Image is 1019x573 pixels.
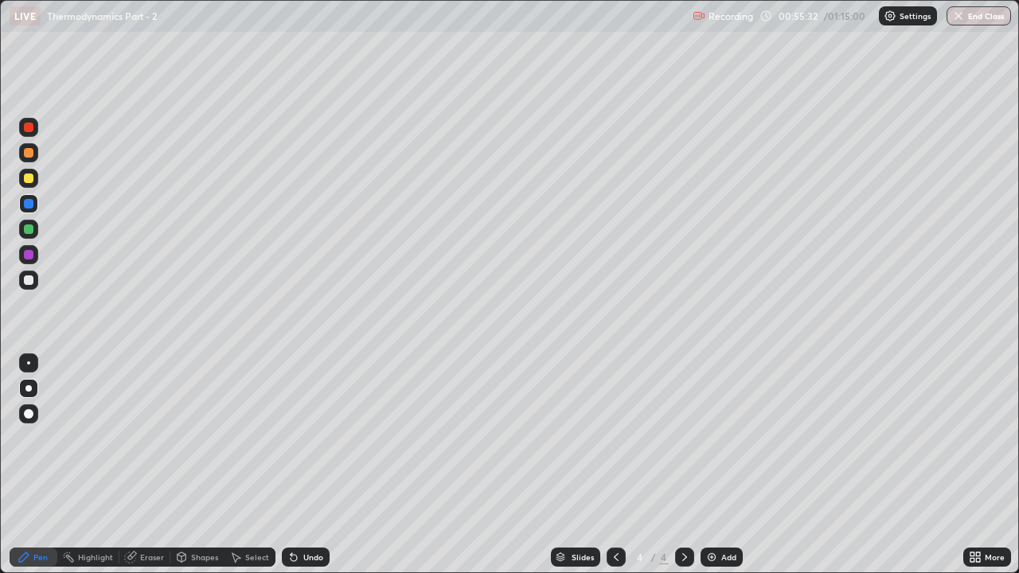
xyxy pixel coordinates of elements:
div: Eraser [140,553,164,561]
div: Pen [33,553,48,561]
div: Add [721,553,736,561]
p: Recording [709,10,753,22]
p: LIVE [14,10,36,22]
button: End Class [947,6,1011,25]
div: More [985,553,1005,561]
p: Thermodynamics Part - 2 [47,10,157,22]
img: add-slide-button [705,551,718,563]
div: 4 [659,550,669,564]
div: Undo [303,553,323,561]
img: class-settings-icons [884,10,896,22]
img: end-class-cross [952,10,965,22]
div: Highlight [78,553,113,561]
div: Shapes [191,553,218,561]
div: Select [245,553,269,561]
div: / [651,552,656,562]
div: 4 [632,552,648,562]
div: Slides [572,553,594,561]
p: Settings [900,12,931,20]
img: recording.375f2c34.svg [693,10,705,22]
